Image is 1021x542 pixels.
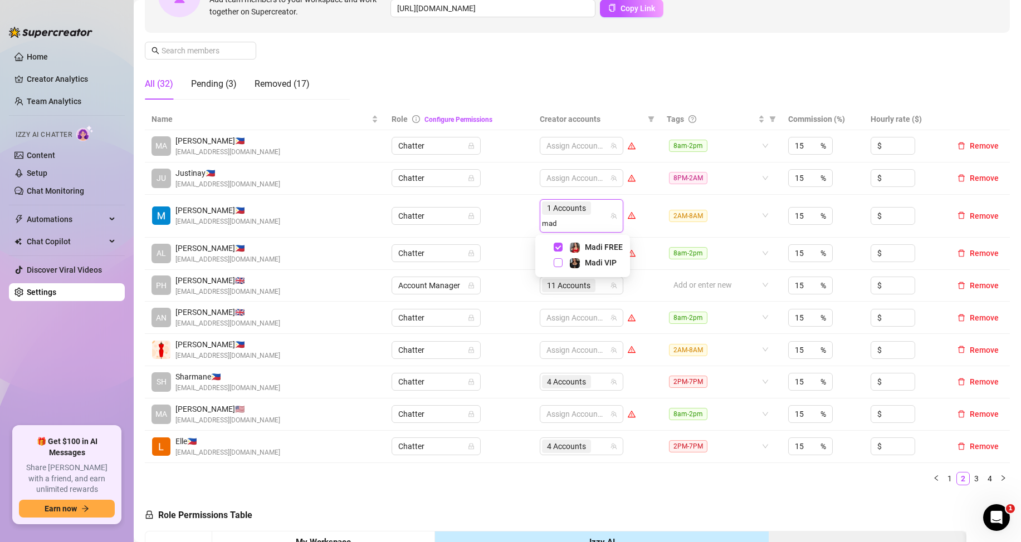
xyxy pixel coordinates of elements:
span: [EMAIL_ADDRESS][DOMAIN_NAME] [175,179,280,190]
span: Chatter [398,137,474,154]
span: 1 [1006,504,1015,513]
button: Remove [953,139,1003,152]
button: Remove [953,171,1003,185]
span: [PERSON_NAME] 🇵🇭 [175,135,280,147]
span: SH [157,376,167,388]
span: warning [628,410,636,418]
span: Chatter [398,208,474,224]
span: Remove [970,346,999,354]
span: [EMAIL_ADDRESS][DOMAIN_NAME] [175,216,280,227]
span: 8am-2pm [669,140,707,152]
span: Remove [970,141,999,150]
button: Remove [953,440,1003,453]
span: [EMAIL_ADDRESS][DOMAIN_NAME] [175,254,280,265]
a: 4 [984,472,996,485]
span: warning [628,211,636,219]
span: team [610,347,617,353]
div: All (32) [145,77,173,91]
span: PH [156,279,167,292]
span: delete [958,378,965,386]
div: Pending (3) [191,77,237,91]
span: 1 Accounts [542,201,591,215]
li: 4 [983,472,996,485]
span: AN [156,312,167,324]
span: Chatter [398,438,474,455]
button: Remove [953,375,1003,388]
span: team [610,443,617,450]
span: 2AM-8AM [669,344,707,356]
span: Madi FREE [585,243,623,252]
span: [PERSON_NAME] 🇬🇧 [175,274,280,287]
a: Content [27,151,55,160]
span: lock [145,510,154,519]
span: filter [646,111,657,127]
span: lock [468,175,475,181]
span: 1 Accounts [547,202,586,214]
img: Madi VIP [570,258,580,268]
span: 8am-2pm [669,312,707,324]
span: MA [155,408,167,420]
a: Chat Monitoring [27,186,84,195]
span: [PERSON_NAME] 🇺🇸 [175,403,280,415]
span: Remove [970,442,999,451]
span: Chatter [398,373,474,390]
a: 3 [970,472,983,485]
img: logo-BBDzfeDw.svg [9,27,92,38]
span: lock [468,443,475,450]
span: Madi VIP [585,258,617,267]
th: Commission (%) [781,109,864,130]
span: Izzy AI Chatter [16,130,72,140]
span: delete [958,282,965,289]
span: 8am-2pm [669,408,707,420]
span: 8PM-2AM [669,172,707,184]
span: question-circle [688,115,696,123]
span: Account Manager [398,277,474,294]
span: thunderbolt [14,215,23,224]
span: Sharmane 🇵🇭 [175,371,280,383]
span: Role [392,115,408,124]
span: arrow-right [81,505,89,513]
iframe: Intercom live chat [983,504,1010,531]
h5: Role Permissions Table [145,509,252,522]
span: Remove [970,377,999,386]
th: Name [145,109,385,130]
a: Team Analytics [27,97,81,106]
span: Remove [970,410,999,418]
span: filter [769,116,776,122]
li: Next Page [996,472,1010,485]
span: Share [PERSON_NAME] with a friend, and earn unlimited rewards [19,462,115,495]
a: 2 [957,472,969,485]
li: Previous Page [930,472,943,485]
span: info-circle [412,115,420,123]
span: 11 Accounts [547,279,590,292]
span: [EMAIL_ADDRESS][DOMAIN_NAME] [175,447,280,458]
span: Earn now [45,504,77,513]
span: 4 Accounts [542,440,591,453]
span: warning [628,314,636,322]
button: left [930,472,943,485]
span: team [610,378,617,385]
span: lock [468,378,475,385]
span: [PERSON_NAME] 🇵🇭 [175,242,280,254]
span: [EMAIL_ADDRESS][DOMAIN_NAME] [175,383,280,393]
span: delete [958,142,965,150]
span: Name [152,113,369,125]
button: Remove [953,343,1003,357]
span: MA [155,140,167,152]
div: Removed (17) [255,77,310,91]
span: lock [468,411,475,417]
a: Creator Analytics [27,70,116,88]
span: Chatter [398,170,474,186]
span: Remove [970,249,999,258]
li: 2 [956,472,970,485]
span: Remove [970,211,999,220]
span: [PERSON_NAME] 🇵🇭 [175,204,280,216]
span: Select tree node [554,258,563,267]
span: [EMAIL_ADDRESS][DOMAIN_NAME] [175,287,280,297]
button: right [996,472,1010,485]
span: Remove [970,281,999,290]
span: team [610,213,617,219]
span: warning [628,174,636,182]
span: 8am-2pm [669,247,707,259]
button: Remove [953,311,1003,324]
